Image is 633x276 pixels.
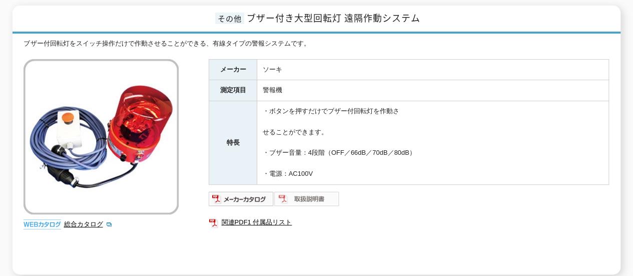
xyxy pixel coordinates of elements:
[274,191,340,207] img: 取扱説明書
[215,13,244,24] span: その他
[64,220,113,228] a: 総合カタログ
[24,59,179,214] img: ブザー付き大型回転灯 遠隔作動システム
[209,80,257,101] th: 測定項目
[209,59,257,80] th: メーカー
[247,11,420,25] span: ブザー付き大型回転灯 遠隔作動システム
[209,197,274,205] a: メーカーカタログ
[274,197,340,205] a: 取扱説明書
[257,59,609,80] td: ソーキ
[24,39,609,49] div: ブザー付回転灯をスイッチ操作だけで作動させることができる、有線タイプの警報システムです。
[24,219,61,229] img: webカタログ
[209,101,257,185] th: 特長
[257,101,609,185] td: ・ボタンを押すだけでブザー付回転灯を作動さ せることができます。 ・ブザー音量：4段階（OFF／66dB／70dB／80dB） ・電源：AC100V
[209,191,274,207] img: メーカーカタログ
[257,80,609,101] td: 警報機
[209,216,609,229] a: 関連PDF1 付属品リスト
